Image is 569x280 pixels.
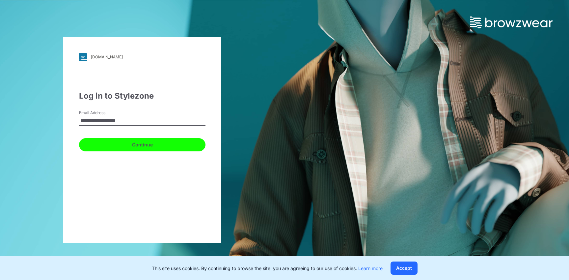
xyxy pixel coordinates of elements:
div: Log in to Stylezone [79,90,205,102]
label: Email Address [79,110,125,116]
button: Continue [79,138,205,151]
img: browzwear-logo.73288ffb.svg [470,16,553,28]
button: Accept [391,262,418,275]
p: This site uses cookies. By continuing to browse the site, you are agreeing to our use of cookies. [152,265,383,272]
img: svg+xml;base64,PHN2ZyB3aWR0aD0iMjgiIGhlaWdodD0iMjgiIHZpZXdCb3g9IjAgMCAyOCAyOCIgZmlsbD0ibm9uZSIgeG... [79,53,87,61]
a: Learn more [358,265,383,271]
a: [DOMAIN_NAME] [79,53,205,61]
div: [DOMAIN_NAME] [91,54,123,59]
